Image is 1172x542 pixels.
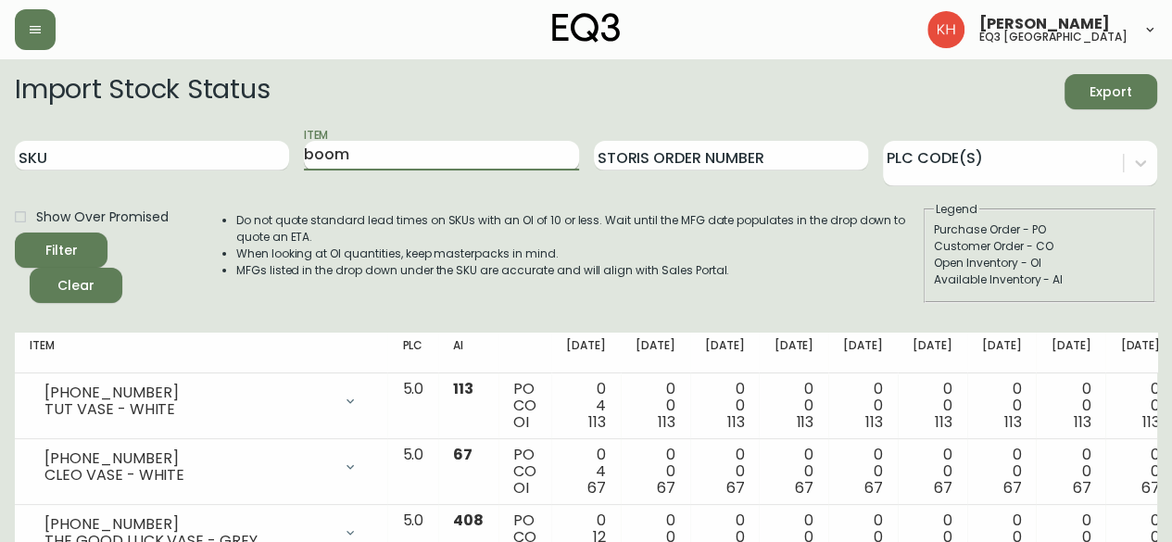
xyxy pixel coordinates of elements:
[935,411,952,433] span: 113
[551,333,621,373] th: [DATE]
[621,333,690,373] th: [DATE]
[36,208,169,227] span: Show Over Promised
[934,238,1145,255] div: Customer Order - CO
[236,246,922,262] li: When looking at OI quantities, keep masterpacks in mind.
[1141,477,1160,498] span: 67
[934,201,979,218] legend: Legend
[913,381,952,431] div: 0 0
[796,411,813,433] span: 113
[44,450,332,467] div: [PHONE_NUMBER]
[587,477,606,498] span: 67
[795,477,813,498] span: 67
[727,411,745,433] span: 113
[236,212,922,246] li: Do not quote standard lead times on SKUs with an OI of 10 or less. Wait until the MFG date popula...
[15,233,107,268] button: Filter
[453,444,473,465] span: 67
[44,274,107,297] span: Clear
[552,13,621,43] img: logo
[15,333,387,373] th: Item
[636,447,675,497] div: 0 0
[387,439,438,505] td: 5.0
[658,411,675,433] span: 113
[979,32,1128,43] h5: eq3 [GEOGRAPHIC_DATA]
[30,447,372,487] div: [PHONE_NUMBER]CLEO VASE - WHITE
[30,268,122,303] button: Clear
[934,255,1145,271] div: Open Inventory - OI
[1003,477,1022,498] span: 67
[1120,447,1160,497] div: 0 0
[1142,411,1160,433] span: 113
[44,516,332,533] div: [PHONE_NUMBER]
[566,381,606,431] div: 0 4
[1065,74,1157,109] button: Export
[636,381,675,431] div: 0 0
[927,11,964,48] img: 6bce50593809ea0ae37ab3ec28db6a8b
[657,477,675,498] span: 67
[865,411,883,433] span: 113
[726,477,745,498] span: 67
[934,271,1145,288] div: Available Inventory - AI
[898,333,967,373] th: [DATE]
[774,447,813,497] div: 0 0
[843,447,883,497] div: 0 0
[438,333,498,373] th: AI
[566,447,606,497] div: 0 4
[934,221,1145,238] div: Purchase Order - PO
[513,477,529,498] span: OI
[1051,447,1090,497] div: 0 0
[967,333,1037,373] th: [DATE]
[1036,333,1105,373] th: [DATE]
[513,447,536,497] div: PO CO
[513,411,529,433] span: OI
[453,378,473,399] span: 113
[982,447,1022,497] div: 0 0
[387,373,438,439] td: 5.0
[705,381,745,431] div: 0 0
[44,401,332,418] div: TUT VASE - WHITE
[705,447,745,497] div: 0 0
[30,381,372,422] div: [PHONE_NUMBER]TUT VASE - WHITE
[828,333,898,373] th: [DATE]
[387,333,438,373] th: PLC
[979,17,1110,32] span: [PERSON_NAME]
[15,74,270,109] h2: Import Stock Status
[1073,411,1090,433] span: 113
[1051,381,1090,431] div: 0 0
[1004,411,1022,433] span: 113
[588,411,606,433] span: 113
[44,467,332,484] div: CLEO VASE - WHITE
[1072,477,1090,498] span: 67
[843,381,883,431] div: 0 0
[453,510,484,531] span: 408
[1079,81,1142,104] span: Export
[45,239,78,262] div: Filter
[690,333,760,373] th: [DATE]
[1120,381,1160,431] div: 0 0
[934,477,952,498] span: 67
[759,333,828,373] th: [DATE]
[864,477,883,498] span: 67
[513,381,536,431] div: PO CO
[236,262,922,279] li: MFGs listed in the drop down under the SKU are accurate and will align with Sales Portal.
[774,381,813,431] div: 0 0
[44,384,332,401] div: [PHONE_NUMBER]
[913,447,952,497] div: 0 0
[982,381,1022,431] div: 0 0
